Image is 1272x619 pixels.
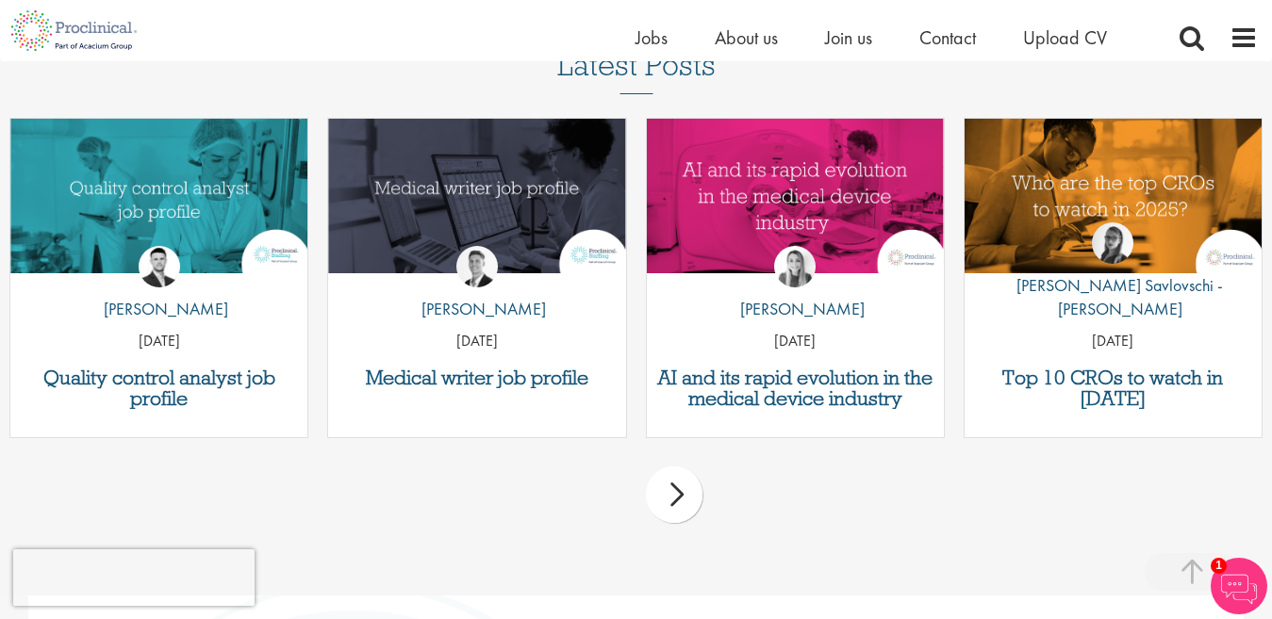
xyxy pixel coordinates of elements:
[636,25,668,50] a: Jobs
[10,119,307,285] a: Link to a post
[974,367,1252,409] a: Top 10 CROs to watch in [DATE]
[90,246,228,331] a: Joshua Godden [PERSON_NAME]
[647,331,944,352] p: [DATE]
[1092,222,1133,264] img: Theodora Savlovschi - Wicks
[456,246,498,287] img: George Watson
[965,119,1262,285] a: Link to a post
[20,367,298,409] a: Quality control analyst job profile
[407,246,546,331] a: George Watson [PERSON_NAME]
[328,119,625,285] a: Link to a post
[774,246,816,287] img: Hannah Burke
[965,119,1262,273] img: Top 10 CROs 2025 | Proclinical
[965,222,1262,331] a: Theodora Savlovschi - Wicks [PERSON_NAME] Savlovschi - [PERSON_NAME]
[825,25,872,50] a: Join us
[726,297,865,321] p: [PERSON_NAME]
[13,549,255,606] iframe: reCAPTCHA
[328,119,625,273] img: Medical writer job profile
[965,273,1262,321] p: [PERSON_NAME] Savlovschi - [PERSON_NAME]
[646,466,702,523] div: next
[1211,558,1227,574] span: 1
[90,297,228,321] p: [PERSON_NAME]
[715,25,778,50] a: About us
[328,331,625,352] p: [DATE]
[647,119,944,285] a: Link to a post
[919,25,976,50] a: Contact
[965,331,1262,352] p: [DATE]
[407,297,546,321] p: [PERSON_NAME]
[656,367,934,409] a: AI and its rapid evolution in the medical device industry
[10,119,307,273] img: quality control analyst job profile
[647,119,944,273] img: AI and Its Impact on the Medical Device Industry | Proclinical
[10,331,307,352] p: [DATE]
[139,246,180,287] img: Joshua Godden
[557,49,716,94] h3: Latest Posts
[726,246,865,331] a: Hannah Burke [PERSON_NAME]
[1211,558,1267,614] img: Chatbot
[1023,25,1107,50] a: Upload CV
[338,367,616,388] a: Medical writer job profile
